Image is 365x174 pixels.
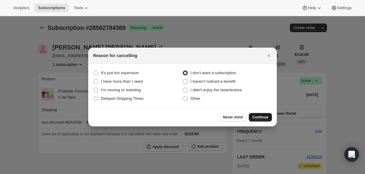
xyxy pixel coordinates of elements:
span: Analytics [13,5,30,10]
button: Tools [70,4,93,12]
div: Open Intercom Messenger [344,147,359,162]
span: Settings [337,5,352,10]
button: Analytics [10,4,33,12]
span: I haven’t noticed a benefit [190,79,235,84]
span: It's just too expensive [101,71,139,75]
button: Never mind [219,113,246,121]
span: Tools [74,5,83,10]
span: Never mind [223,115,243,120]
span: Subscriptions [38,5,65,10]
span: Other [190,96,200,101]
span: Help [308,5,316,10]
span: Delayed Shipping Times [101,96,144,101]
button: Continue [249,113,272,121]
h2: Reason for cancelling [93,53,137,59]
span: I don't want a subscription [190,71,236,75]
span: Continue [252,115,268,120]
button: Settings [327,4,355,12]
span: I’m moving or traveling [101,88,141,92]
button: Subscriptions [34,4,69,12]
button: Help [298,4,326,12]
span: I have more than I need [101,79,143,84]
span: I didn't enjoy the taste/texture [190,88,242,92]
button: Close [265,51,273,60]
